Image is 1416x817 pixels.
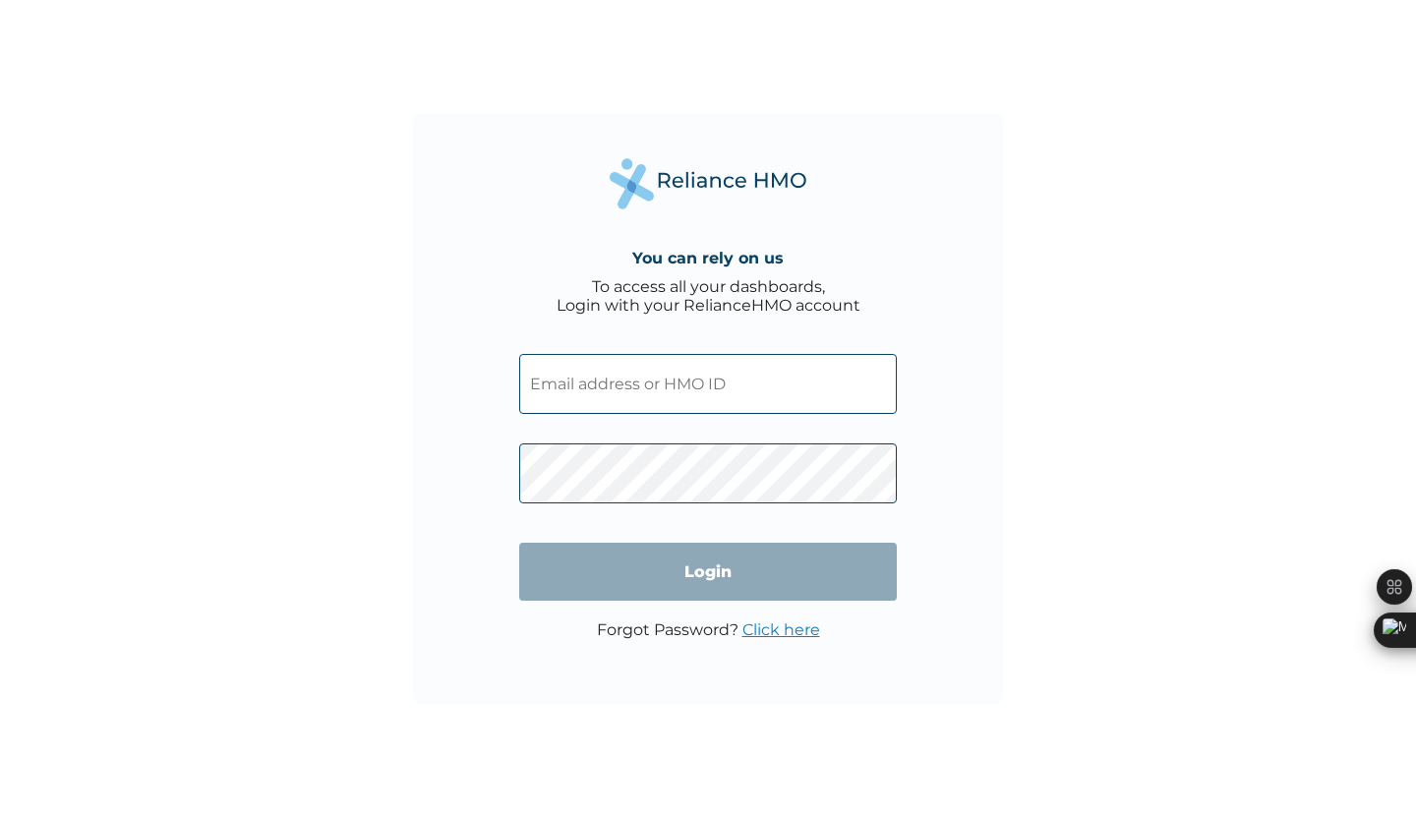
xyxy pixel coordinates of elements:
[610,158,806,208] img: Reliance Health's Logo
[519,354,897,414] input: Email address or HMO ID
[597,620,820,639] p: Forgot Password?
[519,543,897,601] input: Login
[557,277,860,315] div: To access all your dashboards, Login with your RelianceHMO account
[632,249,784,267] h4: You can rely on us
[742,620,820,639] a: Click here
